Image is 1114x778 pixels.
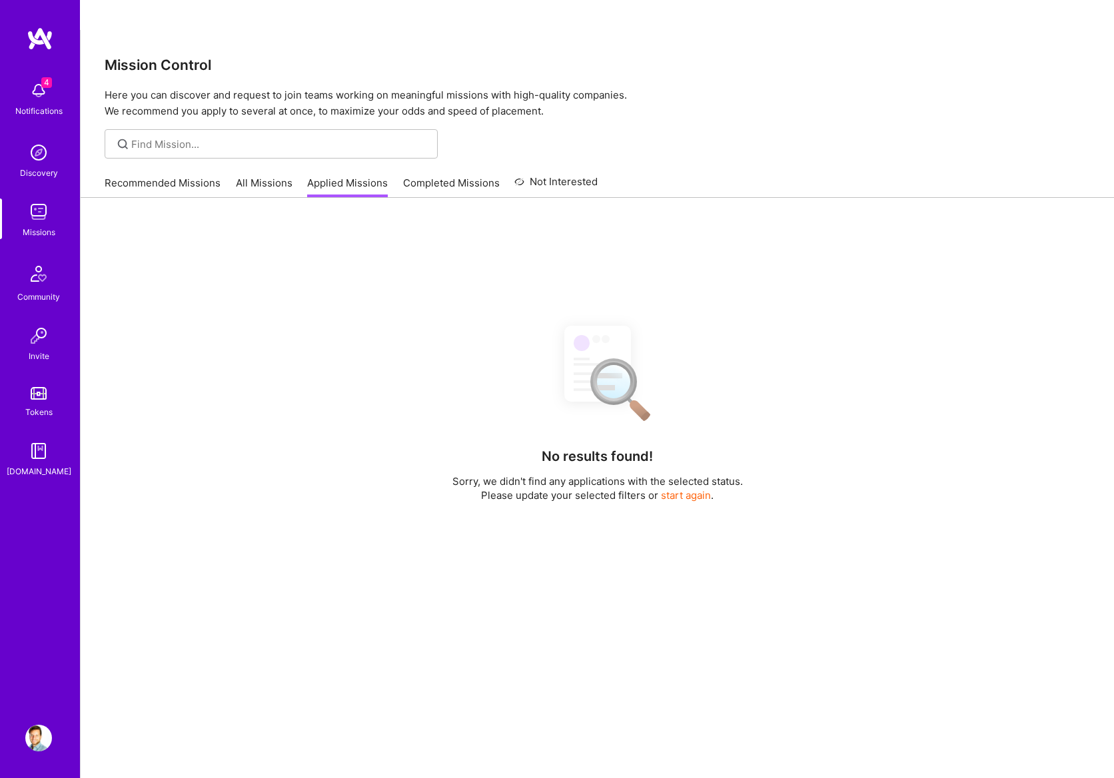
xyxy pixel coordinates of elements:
p: Here you can discover and request to join teams working on meaningful missions with high-quality ... [105,87,1090,119]
div: Discovery [20,166,58,180]
input: Find Mission... [131,137,428,151]
div: Missions [23,225,55,239]
a: Completed Missions [403,176,500,198]
img: tokens [31,387,47,400]
img: User Avatar [25,725,52,751]
i: icon SearchGrey [115,137,131,152]
div: Notifications [15,104,63,118]
img: guide book [25,438,52,464]
a: Recommended Missions [105,176,221,198]
img: Community [23,258,55,290]
img: bell [25,77,52,104]
img: Invite [25,322,52,349]
div: Tokens [25,405,53,419]
img: discovery [25,139,52,166]
div: [DOMAIN_NAME] [7,464,71,478]
h4: No results found! [542,448,653,464]
span: 4 [41,77,52,88]
img: teamwork [25,198,52,225]
a: User Avatar [22,725,55,751]
a: Not Interested [514,174,598,198]
p: Please update your selected filters or . [452,488,743,502]
img: No Results [541,314,654,430]
div: Community [17,290,60,304]
a: Applied Missions [307,176,388,198]
a: All Missions [236,176,292,198]
button: start again [661,488,711,502]
img: logo [27,27,53,51]
div: Invite [29,349,49,363]
p: Sorry, we didn't find any applications with the selected status. [452,474,743,488]
h3: Mission Control [105,57,1090,73]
